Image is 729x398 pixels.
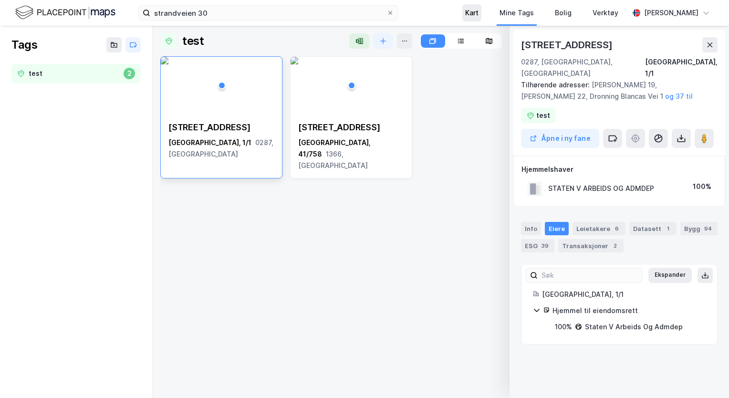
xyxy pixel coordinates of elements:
[521,37,614,52] div: [STREET_ADDRESS]
[644,7,698,19] div: [PERSON_NAME]
[124,68,135,79] div: 2
[555,7,572,19] div: Bolig
[168,137,274,160] div: [GEOGRAPHIC_DATA], 1/1
[542,289,706,300] div: [GEOGRAPHIC_DATA], 1/1
[521,81,592,89] span: Tilhørende adresser:
[15,4,115,21] img: logo.f888ab2527a4732fd821a326f86c7f29.svg
[680,222,718,235] div: Bygg
[298,150,368,169] span: 1366, [GEOGRAPHIC_DATA]
[291,57,298,64] img: 256x120
[573,222,625,235] div: Leietakere
[585,321,683,333] div: Staten V Arbeids Og Admdep
[681,352,729,398] div: Kontrollprogram for chat
[521,79,710,102] div: [PERSON_NAME] 19, [PERSON_NAME] 22, Dronning Blancas Vei 1
[648,268,692,283] button: Ekspander
[593,7,618,19] div: Verktøy
[168,138,273,158] span: 0287, [GEOGRAPHIC_DATA]
[11,37,37,52] div: Tags
[168,122,274,133] div: [STREET_ADDRESS]
[161,57,168,64] img: 256x120
[536,110,550,121] div: test
[681,352,729,398] iframe: Chat Widget
[500,7,534,19] div: Mine Tags
[11,64,141,84] a: test2
[182,33,204,49] div: test
[558,239,624,252] div: Transaksjoner
[612,224,622,233] div: 6
[610,241,620,251] div: 2
[298,137,404,171] div: [GEOGRAPHIC_DATA], 41/758
[521,56,645,79] div: 0287, [GEOGRAPHIC_DATA], [GEOGRAPHIC_DATA]
[555,321,572,333] div: 100%
[150,6,386,20] input: Søk på adresse, matrikkel, gårdeiere, leietakere eller personer
[521,164,717,175] div: Hjemmelshaver
[298,122,404,133] div: [STREET_ADDRESS]
[552,305,706,316] div: Hjemmel til eiendomsrett
[465,7,479,19] div: Kart
[521,129,599,148] button: Åpne i ny fane
[645,56,718,79] div: [GEOGRAPHIC_DATA], 1/1
[629,222,677,235] div: Datasett
[663,224,673,233] div: 1
[702,224,714,233] div: 94
[521,222,541,235] div: Info
[540,241,551,251] div: 39
[521,239,554,252] div: ESG
[538,268,642,283] input: Søk
[693,181,711,192] div: 100%
[548,183,654,194] div: STATEN V ARBEIDS OG ADMDEP
[29,68,120,80] div: test
[545,222,569,235] div: Eiere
